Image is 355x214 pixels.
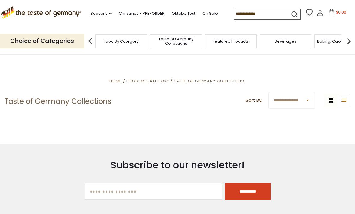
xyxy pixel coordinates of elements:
[174,78,246,84] a: Taste of Germany Collections
[104,39,139,44] a: Food By Category
[119,10,165,17] a: Christmas - PRE-ORDER
[152,37,200,46] a: Taste of Germany Collections
[325,9,350,18] button: $0.00
[202,10,218,17] a: On Sale
[126,78,169,84] a: Food By Category
[85,159,271,171] h3: Subscribe to our newsletter!
[109,78,122,84] a: Home
[336,10,346,15] span: $0.00
[5,97,111,106] h1: Taste of Germany Collections
[91,10,112,17] a: Seasons
[172,10,195,17] a: Oktoberfest
[343,35,355,47] img: next arrow
[213,39,249,44] a: Featured Products
[275,39,296,44] a: Beverages
[246,97,262,104] label: Sort By:
[84,35,96,47] img: previous arrow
